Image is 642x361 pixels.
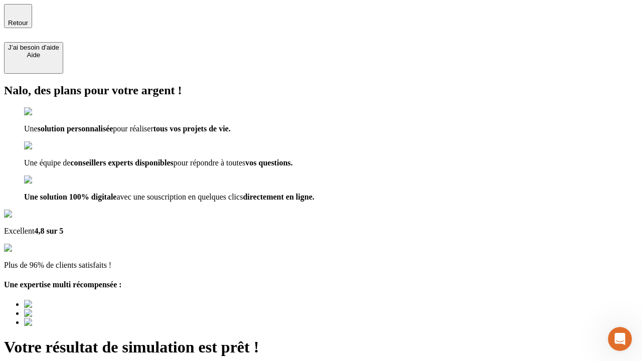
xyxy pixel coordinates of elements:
[24,318,117,327] img: Best savings advice award
[24,300,117,309] img: Best savings advice award
[4,4,32,28] button: Retour
[4,338,638,356] h1: Votre résultat de simulation est prêt !
[608,327,632,351] iframe: Intercom live chat
[245,158,292,167] span: vos questions.
[4,280,638,289] h4: Une expertise multi récompensée :
[24,193,116,201] span: Une solution 100% digitale
[153,124,231,133] span: tous vos projets de vie.
[4,42,63,74] button: J’ai besoin d'aideAide
[4,244,54,253] img: reviews stars
[4,84,638,97] h2: Nalo, des plans pour votre argent !
[243,193,314,201] span: directement en ligne.
[24,107,67,116] img: checkmark
[116,193,243,201] span: avec une souscription en quelques clics
[8,51,59,59] div: Aide
[70,158,173,167] span: conseillers experts disponibles
[8,19,28,27] span: Retour
[34,227,63,235] span: 4,8 sur 5
[24,124,38,133] span: Une
[4,227,34,235] span: Excellent
[24,141,67,150] img: checkmark
[24,175,67,185] img: checkmark
[4,210,62,219] img: Google Review
[174,158,246,167] span: pour répondre à toutes
[38,124,113,133] span: solution personnalisée
[4,261,638,270] p: Plus de 96% de clients satisfaits !
[8,44,59,51] div: J’ai besoin d'aide
[24,158,70,167] span: Une équipe de
[24,309,117,318] img: Best savings advice award
[113,124,153,133] span: pour réaliser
